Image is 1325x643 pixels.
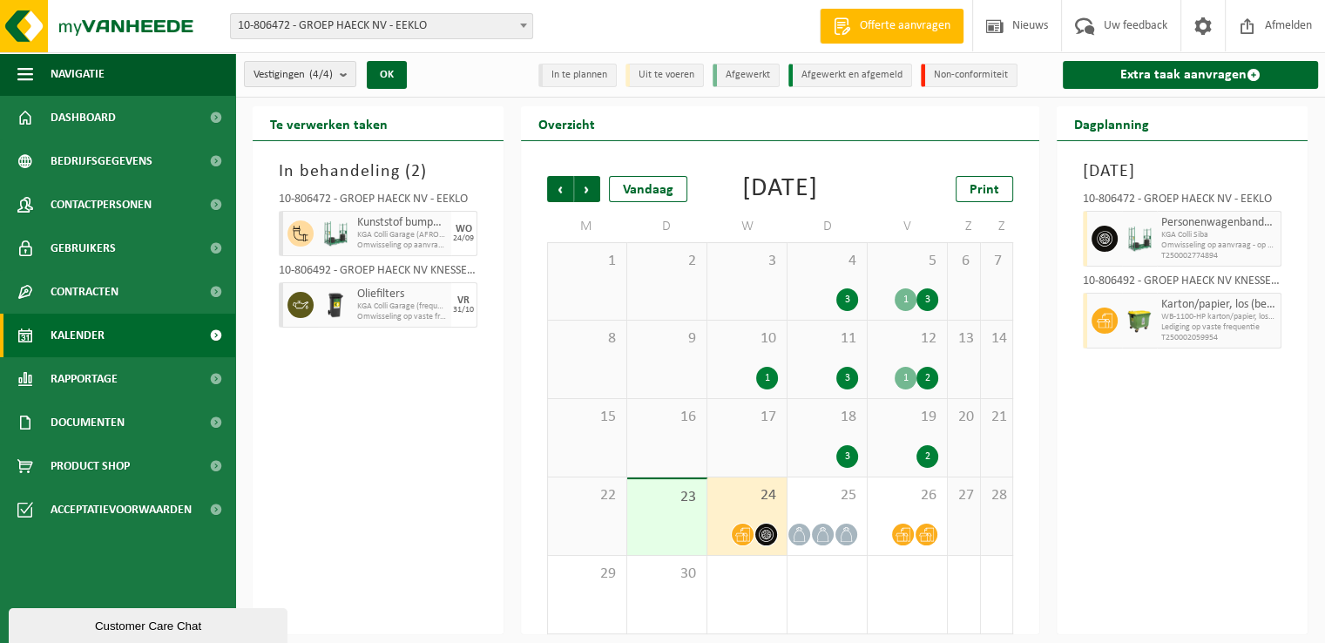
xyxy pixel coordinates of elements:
[1126,226,1153,252] img: PB-MR-5000-C2
[9,605,291,643] iframe: chat widget
[956,176,1013,202] a: Print
[453,306,474,315] div: 31/10
[855,17,955,35] span: Offerte aanvragen
[357,240,447,251] span: Omwisseling op aanvraag (incl. verwerking)
[547,211,627,242] td: M
[557,408,618,427] span: 15
[713,64,780,87] li: Afgewerkt
[742,176,818,202] div: [DATE]
[970,183,999,197] span: Print
[51,52,105,96] span: Navigatie
[836,367,858,389] div: 3
[253,106,405,140] h2: Te verwerken taken
[876,252,938,271] span: 5
[521,106,612,140] h2: Overzicht
[1083,193,1281,211] div: 10-806472 - GROEP HAECK NV - EEKLO
[230,13,533,39] span: 10-806472 - GROEP HAECK NV - EEKLO
[51,270,118,314] span: Contracten
[557,329,618,349] span: 8
[457,295,470,306] div: VR
[357,230,447,240] span: KGA Colli Garage (AFROEP)
[51,96,116,139] span: Dashboard
[51,227,116,270] span: Gebruikers
[557,565,618,584] span: 29
[895,288,916,311] div: 1
[367,61,407,89] button: OK
[990,329,1004,349] span: 14
[322,220,348,247] img: PB-MR-5500-MET-GN-01
[357,216,447,230] span: Kunststof bumpers
[279,159,477,185] h3: In behandeling ( )
[51,401,125,444] span: Documenten
[411,163,421,180] span: 2
[636,252,698,271] span: 2
[1161,333,1276,343] span: T250002059954
[990,408,1004,427] span: 21
[981,211,1014,242] td: Z
[716,329,778,349] span: 10
[627,211,707,242] td: D
[1161,312,1276,322] span: WB-1100-HP karton/papier, los (bedrijven)
[322,292,348,318] img: WB-0240-HPE-BK-01
[453,234,474,243] div: 24/09
[625,64,704,87] li: Uit te voeren
[456,224,472,234] div: WO
[820,9,963,44] a: Offerte aanvragen
[836,288,858,311] div: 3
[990,486,1004,505] span: 28
[756,367,778,389] div: 1
[609,176,687,202] div: Vandaag
[357,312,447,322] span: Omwisseling op vaste frequentie (incl. verwerking)
[916,288,938,311] div: 3
[51,444,130,488] span: Product Shop
[895,367,916,389] div: 1
[1161,322,1276,333] span: Lediging op vaste frequentie
[1083,159,1281,185] h3: [DATE]
[796,408,858,427] span: 18
[279,193,477,211] div: 10-806472 - GROEP HAECK NV - EEKLO
[1161,216,1276,230] span: Personenwagenbanden met en zonder velg
[636,565,698,584] span: 30
[1126,308,1153,334] img: WB-1100-HPE-GN-50
[916,367,938,389] div: 2
[916,445,938,468] div: 2
[796,252,858,271] span: 4
[557,252,618,271] span: 1
[1161,298,1276,312] span: Karton/papier, los (bedrijven)
[990,252,1004,271] span: 7
[279,265,477,282] div: 10-806492 - GROEP HAECK NV KNESSELARE - AALTER
[547,176,573,202] span: Vorige
[636,329,698,349] span: 9
[309,69,333,80] count: (4/4)
[51,357,118,401] span: Rapportage
[868,211,948,242] td: V
[1063,61,1318,89] a: Extra taak aanvragen
[51,183,152,227] span: Contactpersonen
[538,64,617,87] li: In te plannen
[921,64,1017,87] li: Non-conformiteit
[707,211,788,242] td: W
[957,486,970,505] span: 27
[254,62,333,88] span: Vestigingen
[1161,230,1276,240] span: KGA Colli Siba
[788,64,912,87] li: Afgewerkt en afgemeld
[876,329,938,349] span: 12
[796,329,858,349] span: 11
[796,486,858,505] span: 25
[716,252,778,271] span: 3
[231,14,532,38] span: 10-806472 - GROEP HAECK NV - EEKLO
[636,408,698,427] span: 16
[357,288,447,301] span: Oliefilters
[788,211,868,242] td: D
[876,486,938,505] span: 26
[636,488,698,507] span: 23
[876,408,938,427] span: 19
[51,139,152,183] span: Bedrijfsgegevens
[716,486,778,505] span: 24
[51,488,192,531] span: Acceptatievoorwaarden
[1161,240,1276,251] span: Omwisseling op aanvraag - op geplande route
[1083,275,1281,293] div: 10-806492 - GROEP HAECK NV KNESSELARE - AALTER
[716,408,778,427] span: 17
[957,252,970,271] span: 6
[357,301,447,312] span: KGA Colli Garage (frequentie)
